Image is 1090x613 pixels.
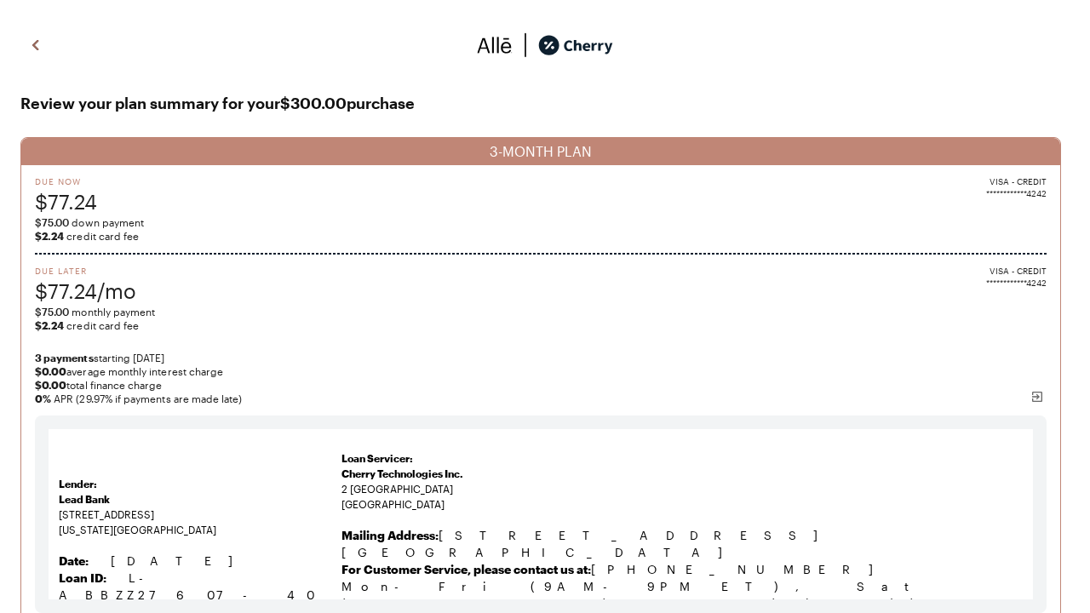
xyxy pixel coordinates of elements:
[35,265,136,277] span: Due Later
[35,364,1047,378] span: average monthly interest charge
[513,32,538,58] img: svg%3e
[35,319,64,331] b: $2.24
[35,392,51,404] b: 0 %
[35,187,97,215] span: $77.24
[21,138,1060,165] div: 3-MONTH PLAN
[35,229,1047,243] span: credit card fee
[341,562,591,576] b: For Customer Service, please contact us at:
[35,216,69,228] span: $75.00
[35,305,1047,318] span: monthly payment
[990,265,1047,277] span: VISA - CREDIT
[111,553,250,568] span: [DATE]
[990,175,1047,187] span: VISA - CREDIT
[35,379,66,391] strong: $0.00
[59,570,106,585] strong: Loan ID:
[35,392,1047,405] span: APR (29.97% if payments are made late)
[538,32,613,58] img: cherry_black_logo-DrOE_MJI.svg
[59,553,89,568] strong: Date:
[20,89,1070,117] span: Review your plan summary for your $300.00 purchase
[35,306,69,318] span: $75.00
[341,527,1023,561] p: [STREET_ADDRESS] [GEOGRAPHIC_DATA]
[341,528,439,542] b: Mailing Address:
[59,478,97,490] strong: Lender:
[26,32,46,58] img: svg%3e
[35,215,1047,229] span: down payment
[477,32,513,58] img: svg%3e
[35,175,97,187] span: Due Now
[341,561,1023,578] p: [PHONE_NUMBER]
[341,452,413,464] strong: Loan Servicer:
[59,493,110,505] strong: Lead Bank
[35,277,136,305] span: $77.24/mo
[341,467,463,479] span: Cherry Technologies Inc.
[35,230,64,242] b: $2.24
[341,578,1023,612] p: Mon-Fri (9AM-9PM ET), Sat (9AM-6PM ET), Sun (Closed)
[1030,390,1044,404] img: svg%3e
[35,365,66,377] strong: $0.00
[35,352,94,364] strong: 3 payments
[35,378,1047,392] span: total finance charge
[35,318,1047,332] span: credit card fee
[35,351,1047,364] span: starting [DATE]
